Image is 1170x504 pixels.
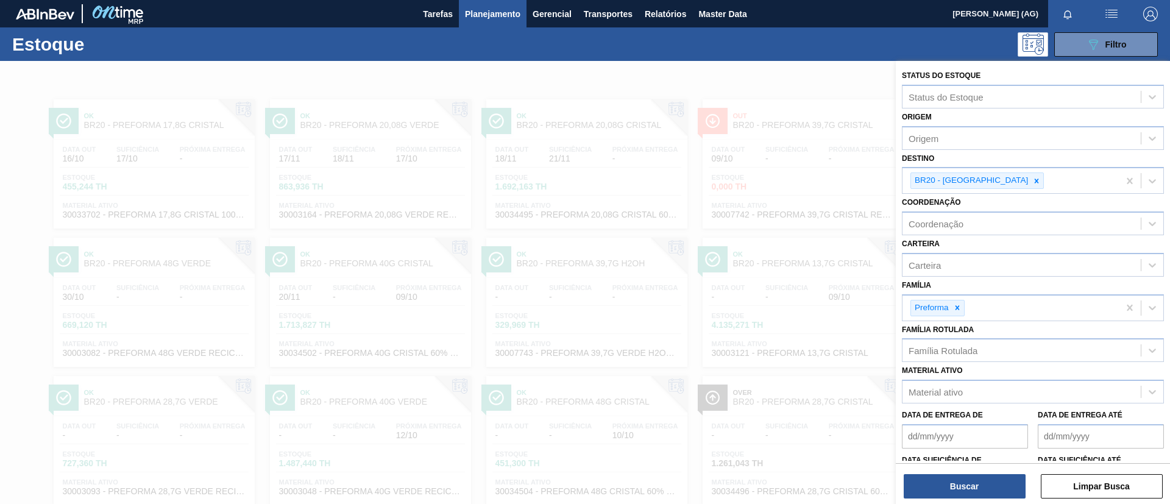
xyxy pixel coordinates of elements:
span: Master Data [698,7,746,21]
label: Carteira [902,240,940,248]
label: Família Rotulada [902,325,974,334]
span: Tarefas [423,7,453,21]
h1: Estoque [12,37,194,51]
button: Filtro [1054,32,1158,57]
label: Data suficiência até [1038,456,1121,464]
label: Data de Entrega de [902,411,983,419]
div: Carteira [909,260,941,270]
img: TNhmsLtSVTkK8tSr43FrP2fwEKptu5GPRR3wAAAABJRU5ErkJggg== [16,9,74,20]
label: Coordenação [902,198,961,207]
span: Filtro [1105,40,1127,49]
div: Preforma [911,300,951,316]
div: Status do Estoque [909,91,984,102]
div: Coordenação [909,219,963,229]
input: dd/mm/yyyy [902,424,1028,449]
label: Material ativo [902,366,963,375]
label: Destino [902,154,934,163]
label: Família [902,281,931,289]
label: Status do Estoque [902,71,980,80]
label: Data suficiência de [902,456,982,464]
div: Família Rotulada [909,346,977,356]
input: dd/mm/yyyy [1038,424,1164,449]
div: Origem [909,133,938,143]
span: Gerencial [533,7,572,21]
span: Relatórios [645,7,686,21]
label: Origem [902,113,932,121]
div: Pogramando: nenhum usuário selecionado [1018,32,1048,57]
span: Planejamento [465,7,520,21]
button: Notificações [1048,5,1087,23]
img: userActions [1104,7,1119,21]
span: Transportes [584,7,633,21]
label: Data de Entrega até [1038,411,1122,419]
div: BR20 - [GEOGRAPHIC_DATA] [911,173,1030,188]
img: Logout [1143,7,1158,21]
div: Material ativo [909,387,963,397]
